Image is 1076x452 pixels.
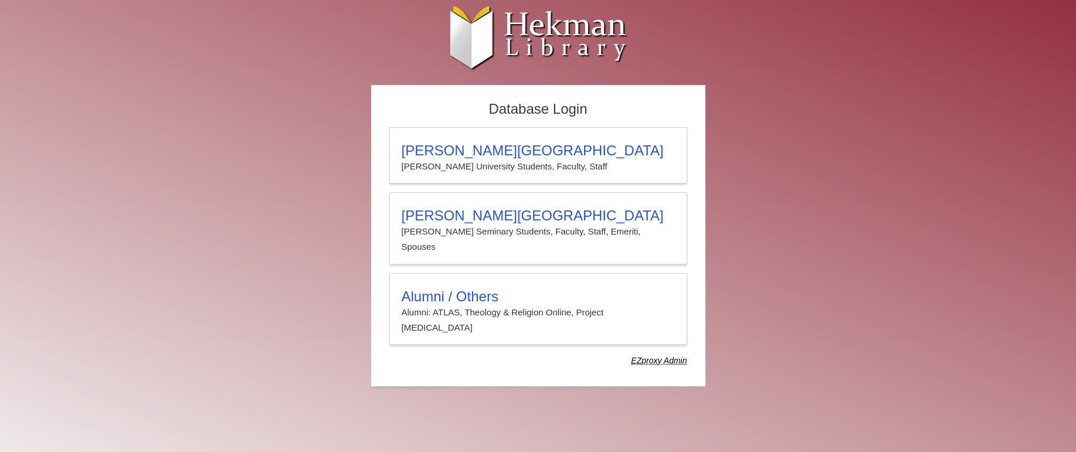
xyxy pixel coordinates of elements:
[402,305,675,336] p: Alumni: ATLAS, Theology & Religion Online, Project [MEDICAL_DATA]
[402,224,675,255] p: [PERSON_NAME] Seminary Students, Faculty, Staff, Emeriti, Spouses
[402,142,675,159] h3: [PERSON_NAME][GEOGRAPHIC_DATA]
[631,356,687,365] dfn: Use Alumni login
[402,159,675,174] p: [PERSON_NAME] University Students, Faculty, Staff
[402,288,675,336] summary: Alumni / OthersAlumni: ATLAS, Theology & Religion Online, Project [MEDICAL_DATA]
[383,97,693,121] h2: Database Login
[389,192,687,264] a: [PERSON_NAME][GEOGRAPHIC_DATA][PERSON_NAME] Seminary Students, Faculty, Staff, Emeriti, Spouses
[389,127,687,183] a: [PERSON_NAME][GEOGRAPHIC_DATA][PERSON_NAME] University Students, Faculty, Staff
[402,288,675,305] h3: Alumni / Others
[402,208,675,224] h3: [PERSON_NAME][GEOGRAPHIC_DATA]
